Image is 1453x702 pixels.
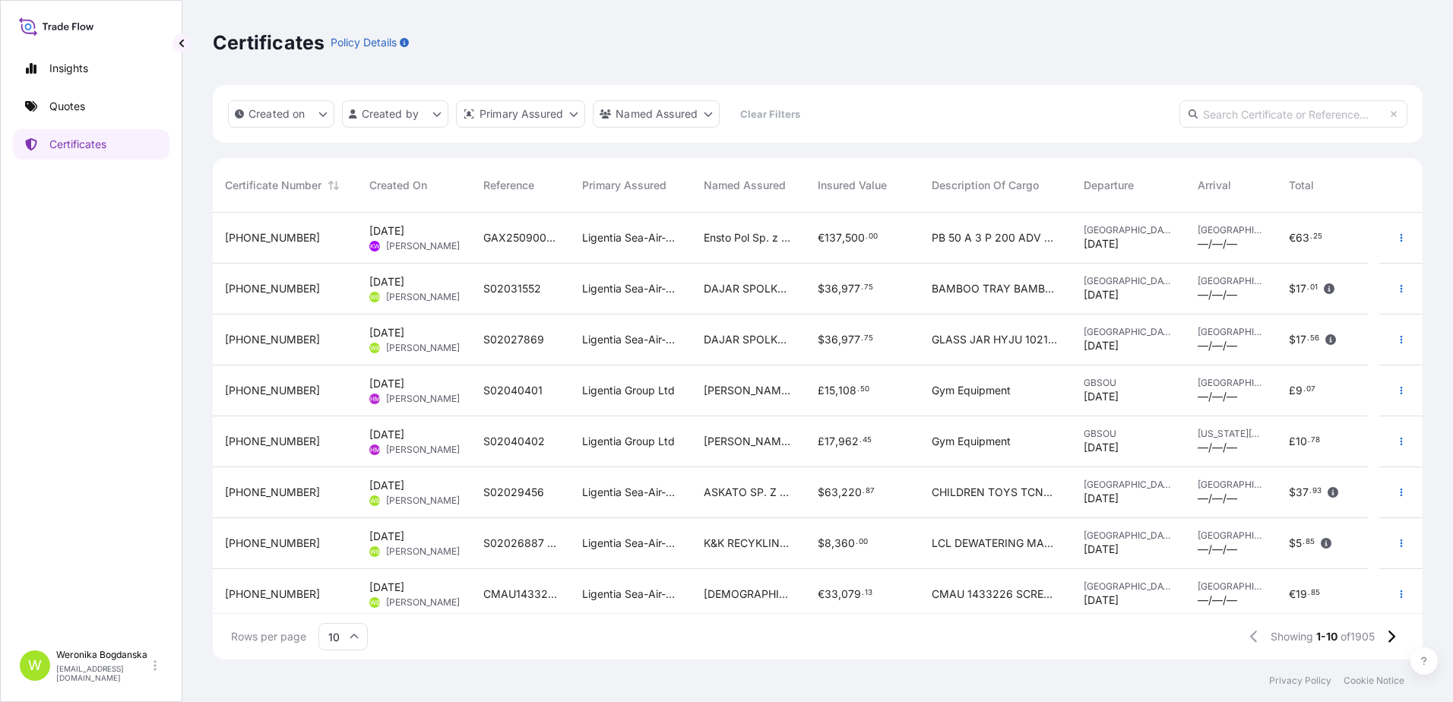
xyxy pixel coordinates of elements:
[1296,487,1309,498] span: 37
[370,442,380,457] span: HM
[370,544,380,559] span: WB
[483,485,544,500] span: S02029456
[370,340,380,356] span: WB
[1289,436,1296,447] span: £
[835,436,838,447] span: ,
[369,325,404,340] span: [DATE]
[225,434,320,449] span: [PHONE_NUMBER]
[1303,539,1305,545] span: .
[1198,530,1265,542] span: [GEOGRAPHIC_DATA]
[704,383,793,398] span: [PERSON_NAME] GYM EQUIPMENT LTD
[1198,287,1237,302] span: —/—/—
[862,590,864,596] span: .
[362,106,419,122] p: Created by
[582,230,679,245] span: Ligentia Sea-Air-Rail Sp. z o.o.
[1296,589,1307,599] span: 19
[838,487,841,498] span: ,
[1289,283,1296,294] span: $
[225,485,320,500] span: [PHONE_NUMBER]
[818,538,825,549] span: $
[1312,489,1322,494] span: 93
[1310,336,1319,341] span: 56
[1307,336,1309,341] span: .
[1289,589,1296,599] span: €
[582,485,679,500] span: Ligentia Sea-Air-Rail Sp. z o.o.
[1084,236,1119,251] span: [DATE]
[248,106,305,122] p: Created on
[869,234,878,239] span: 00
[857,387,859,392] span: .
[818,283,825,294] span: $
[825,334,838,345] span: 36
[225,178,321,193] span: Certificate Number
[818,232,825,243] span: €
[1084,224,1173,236] span: [GEOGRAPHIC_DATA]
[386,596,460,609] span: [PERSON_NAME]
[1344,675,1404,687] a: Cookie Notice
[1289,385,1296,396] span: £
[213,30,324,55] p: Certificates
[845,232,865,243] span: 500
[1269,675,1331,687] a: Privacy Policy
[582,536,679,551] span: Ligentia Sea-Air-Rail Sp. z o.o.
[1198,428,1265,440] span: [US_STATE][GEOGRAPHIC_DATA]
[1307,285,1309,290] span: .
[225,332,320,347] span: [PHONE_NUMBER]
[1198,440,1237,455] span: —/—/—
[483,536,558,551] span: S02026887 LCL
[369,376,404,391] span: [DATE]
[1084,542,1119,557] span: [DATE]
[704,587,793,602] span: [DEMOGRAPHIC_DATA] INTERNATIONAL S.A.
[331,35,397,50] p: Policy Details
[818,436,825,447] span: £
[1296,436,1307,447] span: 10
[1179,100,1407,128] input: Search Certificate or Reference...
[49,61,88,76] p: Insights
[370,391,380,406] span: HM
[825,589,838,599] span: 33
[825,538,831,549] span: 8
[386,291,460,303] span: [PERSON_NAME]
[1311,590,1320,596] span: 85
[841,589,861,599] span: 079
[225,230,320,245] span: [PHONE_NUMBER]
[856,539,858,545] span: .
[456,100,585,128] button: distributor Filter options
[1296,538,1302,549] span: 5
[1198,542,1237,557] span: —/—/—
[13,53,169,84] a: Insights
[841,334,860,345] span: 977
[838,436,859,447] span: 962
[582,587,679,602] span: Ligentia Sea-Air-Rail Sp. z o.o.
[860,387,869,392] span: 50
[582,178,666,193] span: Primary Assured
[704,485,793,500] span: ASKATO SP. Z O.O. SP. K.
[932,587,1059,602] span: CMAU 1433226 SCREWS
[859,539,868,545] span: 00
[838,334,841,345] span: ,
[483,281,541,296] span: S02031552
[1289,232,1296,243] span: €
[834,538,855,549] span: 360
[386,545,460,558] span: [PERSON_NAME]
[228,100,334,128] button: createdOn Filter options
[1289,178,1314,193] span: Total
[838,589,841,599] span: ,
[932,536,1059,551] span: LCL DEWATERING MACHINE HTXU 9001107 40 HC 769 KGS 2 98 CBM 1 CASE
[225,281,320,296] span: [PHONE_NUMBER]
[1198,580,1265,593] span: [GEOGRAPHIC_DATA]
[1084,440,1119,455] span: [DATE]
[483,587,558,602] span: CMAU1433226
[704,536,793,551] span: K&K RECYKLING SYSTEM SP. Z O.O.
[865,590,872,596] span: 13
[1198,593,1237,608] span: —/—/—
[863,489,865,494] span: .
[582,332,679,347] span: Ligentia Sea-Air-Rail Sp. z o.o.
[818,178,887,193] span: Insured Value
[704,332,793,347] span: DAJAR SPOLKA Z O. O.
[1198,491,1237,506] span: —/—/—
[1198,338,1237,353] span: —/—/—
[370,239,380,254] span: KW
[1341,629,1375,644] span: of 1905
[932,485,1059,500] span: CHILDREN TOYS TCNU 1656848 M 5703327 40 HC 7785 00 KG 65 912 M 3 1721 CTN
